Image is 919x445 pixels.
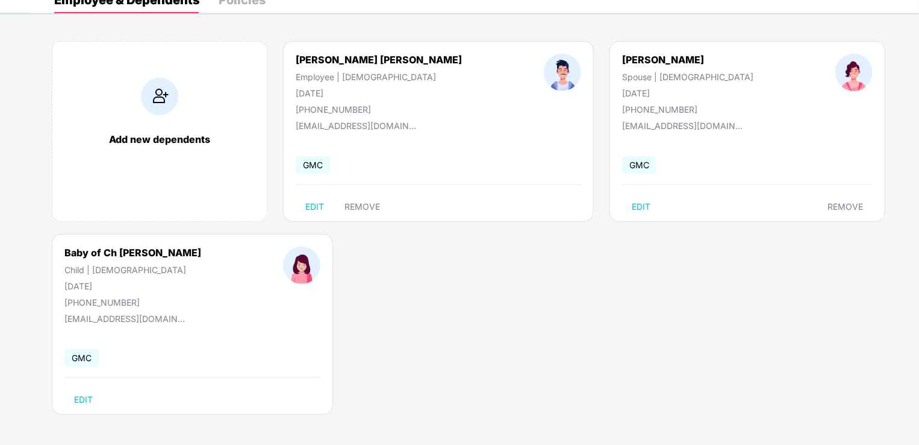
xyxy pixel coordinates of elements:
img: profileImage [544,54,581,91]
span: REMOVE [344,202,380,212]
div: [PHONE_NUMBER] [64,297,201,308]
span: EDIT [305,202,324,212]
button: EDIT [296,197,334,216]
img: profileImage [835,54,873,91]
span: GMC [622,156,656,174]
button: REMOVE [818,197,873,216]
div: Baby of Ch [PERSON_NAME] [64,247,201,259]
div: [EMAIL_ADDRESS][DOMAIN_NAME] [296,121,416,131]
span: EDIT [632,202,650,212]
div: [DATE] [296,88,462,98]
img: addIcon [141,78,178,115]
div: [DATE] [64,281,201,291]
span: EDIT [74,395,93,405]
span: GMC [64,349,99,367]
div: Spouse | [DEMOGRAPHIC_DATA] [622,72,753,82]
span: GMC [296,156,330,174]
div: [EMAIL_ADDRESS][DOMAIN_NAME] [622,121,743,131]
div: [PHONE_NUMBER] [296,104,462,115]
div: Employee | [DEMOGRAPHIC_DATA] [296,72,462,82]
button: EDIT [64,390,102,409]
div: [PHONE_NUMBER] [622,104,753,115]
img: profileImage [283,247,320,284]
div: Child | [DEMOGRAPHIC_DATA] [64,265,201,275]
div: [PERSON_NAME] [PERSON_NAME] [296,54,462,66]
div: [EMAIL_ADDRESS][DOMAIN_NAME] [64,314,185,324]
button: EDIT [622,197,660,216]
button: REMOVE [335,197,390,216]
div: Add new dependents [64,133,255,145]
div: [DATE] [622,88,753,98]
div: [PERSON_NAME] [622,54,753,66]
span: REMOVE [827,202,863,212]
